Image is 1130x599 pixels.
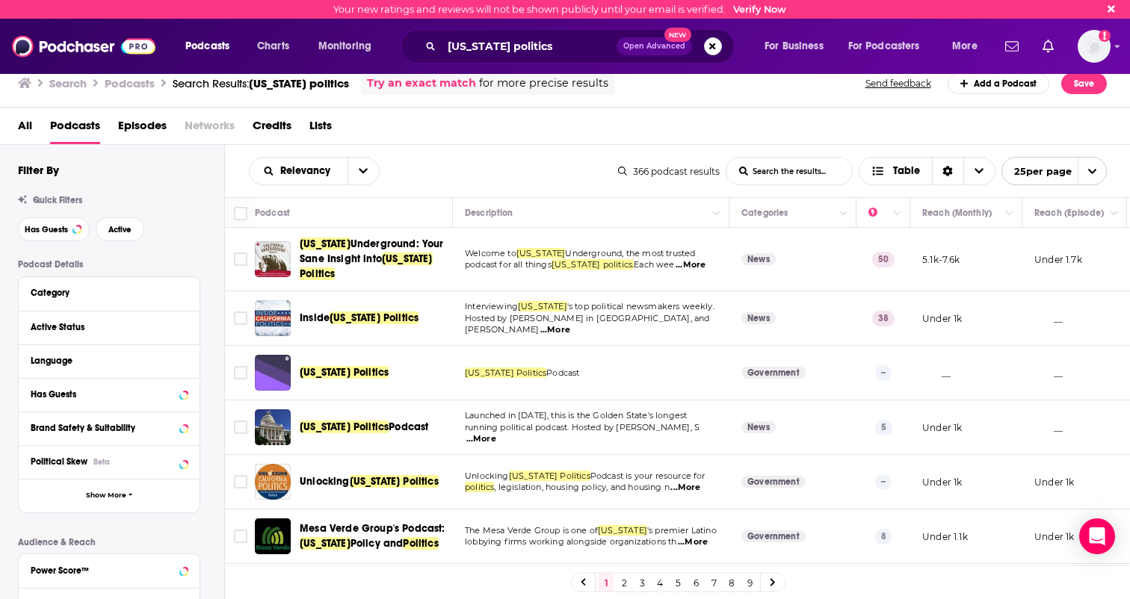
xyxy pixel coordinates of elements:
span: Politics [403,537,438,550]
span: Credits [253,114,291,144]
span: [US_STATE] Politics [350,475,439,488]
span: Inside [300,311,330,324]
span: [US_STATE] Politics [330,311,419,324]
a: 1 [599,574,614,592]
img: Podchaser - Follow, Share and Rate Podcasts [12,32,155,60]
p: Under 1k [922,421,962,434]
img: California Politics [255,355,291,391]
span: Toggle select row [234,252,247,266]
span: Hosted by [PERSON_NAME] in [GEOGRAPHIC_DATA], and [PERSON_NAME] [465,313,709,335]
button: open menu [250,166,348,176]
button: Category [31,283,188,302]
h2: Filter By [18,163,59,177]
a: Episodes [118,114,167,144]
button: Choose View [859,157,995,185]
span: ...More [678,536,708,548]
a: Verify Now [733,4,786,15]
p: Audience & Reach [18,537,200,547]
span: [US_STATE] [518,301,567,311]
img: User Profile [1078,30,1111,63]
div: Sort Direction [932,158,963,184]
a: Government [741,530,806,542]
div: Power Score™ [31,565,175,576]
a: All [18,114,32,144]
span: ...More [676,259,706,271]
a: [US_STATE]Underground: Your Sane Insight into[US_STATE] Politics [300,237,448,282]
input: Search podcasts, credits, & more... [442,34,617,58]
p: __ [1034,421,1063,434]
span: Podcasts [185,36,229,57]
p: Under 1k [922,312,962,325]
span: Open Advanced [623,43,685,50]
span: ...More [466,433,496,445]
span: The Mesa Verde Group is one of [465,525,598,536]
div: Categories [741,204,788,222]
span: Podcast [546,367,579,378]
span: New [664,28,691,42]
a: Try an exact match [367,75,476,92]
span: For Business [765,36,824,57]
p: 38 [872,311,895,326]
span: [US_STATE] [300,238,351,250]
a: Podcasts [50,114,100,144]
span: politics [465,482,494,492]
a: 3 [635,574,649,592]
a: Add a Podcast [948,73,1050,94]
p: 8 [875,529,892,544]
a: News [741,312,776,324]
p: 50 [872,252,895,267]
button: Active [96,217,144,241]
p: 5 [875,420,892,435]
div: Search Results: [173,76,349,90]
span: More [952,36,978,57]
span: [US_STATE] [516,248,566,258]
span: Welcome to [465,248,516,258]
img: Inside California Politics [255,300,291,336]
span: Toggle select row [234,366,247,379]
span: [US_STATE] Politics [465,367,546,378]
a: [US_STATE] PoliticsPodcast [300,420,428,435]
button: Column Actions [889,205,907,223]
span: Interviewing [465,301,518,311]
button: Has Guests [18,217,90,241]
button: Save [1061,73,1107,94]
span: [US_STATE] [300,537,351,550]
button: Column Actions [1001,205,1019,223]
div: Reach (Monthly) [922,204,992,222]
h3: Search [49,76,87,90]
a: News [741,421,776,433]
p: Under 1.1k [922,530,968,543]
span: 's top political newsmakers weekly. [567,301,714,311]
a: Government [741,367,806,379]
a: Show notifications dropdown [999,34,1025,59]
a: Charts [247,34,298,58]
p: Under 1.7k [1034,253,1082,266]
span: Logged in as KaraSevenLetter [1078,30,1111,63]
p: 5.1k-7.6k [922,253,960,266]
span: Launched in [DATE], this is the Golden State's longest [465,410,687,420]
button: Political SkewBeta [31,452,188,471]
span: Underground, the most trusted [565,248,695,258]
button: open menu [754,34,842,58]
button: Brand Safety & Suitability [31,418,188,437]
img: Unlocking California Politics [255,464,291,500]
span: Toggle select row [234,311,247,325]
span: podcast for all things [465,259,552,270]
span: 25 per page [1002,160,1072,183]
span: [US_STATE] Politics [300,420,389,433]
svg: Email not verified [1099,30,1111,42]
div: Description [465,204,513,222]
span: Podcast is your resource for [590,471,706,481]
span: Unlocking [300,475,350,488]
span: running political podcast. Hosted by [PERSON_NAME], S [465,422,700,432]
button: Show More [19,479,200,512]
h3: Podcasts [105,76,155,90]
span: [US_STATE] [598,525,647,536]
